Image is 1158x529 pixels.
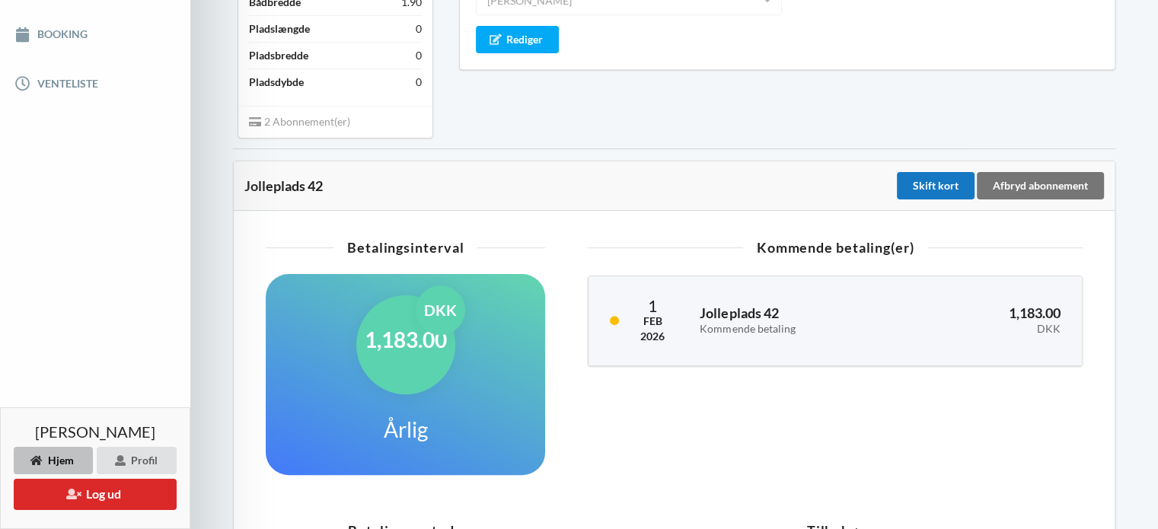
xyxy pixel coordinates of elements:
[977,172,1104,199] div: Afbryd abonnement
[249,75,304,90] div: Pladsdybde
[416,48,422,63] div: 0
[249,115,350,128] span: 2 Abonnement(er)
[640,314,665,329] div: Feb
[416,21,422,37] div: 0
[640,329,665,344] div: 2026
[365,326,447,353] h1: 1,183.00
[700,304,891,335] h3: Jolleplads 42
[640,298,665,314] div: 1
[14,479,177,510] button: Log ud
[97,447,177,474] div: Profil
[14,447,93,474] div: Hjem
[266,241,545,254] div: Betalingsinterval
[35,424,155,439] span: [PERSON_NAME]
[249,21,310,37] div: Pladslængde
[897,172,975,199] div: Skift kort
[244,178,894,193] div: Jolleplads 42
[913,304,1061,335] h3: 1,183.00
[913,323,1061,336] div: DKK
[700,323,891,336] div: Kommende betaling
[476,26,560,53] div: Rediger
[249,48,308,63] div: Pladsbredde
[588,241,1083,254] div: Kommende betaling(er)
[416,75,422,90] div: 0
[384,416,428,443] h1: Årlig
[416,285,465,335] div: DKK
